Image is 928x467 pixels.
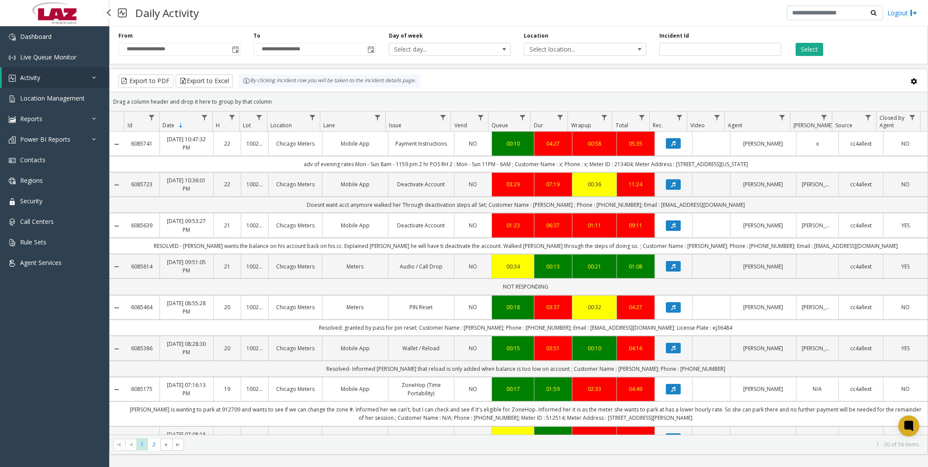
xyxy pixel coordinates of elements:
a: [DATE] 08:28:30 PM [165,340,208,356]
a: cc4allext [844,221,878,230]
a: Source Filter Menu [862,112,874,123]
a: 20 [219,344,235,352]
span: NO [469,303,477,311]
a: cc4allext [844,139,878,148]
img: infoIcon.svg [243,77,250,84]
a: 6085464 [129,303,155,311]
span: Regions [20,176,43,185]
img: 'icon' [9,239,16,246]
h3: Daily Activity [131,2,203,24]
a: 01:11 [578,221,611,230]
a: cc4allext [844,303,878,311]
td: Resolved: granted by pass for pin reset; Customer Name : [PERSON_NAME]; Phone : [PHONE_NUMBER]; E... [124,320,928,336]
span: H [216,122,220,129]
a: 01:59 [540,385,567,393]
a: 100240 [246,262,263,271]
a: Rec. Filter Menu [673,112,685,123]
span: Lot [243,122,251,129]
span: Dashboard [20,32,52,41]
div: 09:11 [622,221,649,230]
a: cc4allext [844,262,878,271]
span: YES [901,222,910,229]
img: 'icon' [9,260,16,267]
span: Issue [389,122,402,129]
span: NO [901,303,910,311]
a: Collapse Details [110,181,124,188]
a: [DATE] 10:47:32 PM [165,135,208,152]
a: 100240 [246,180,263,188]
a: 01:23 [497,221,529,230]
a: 22 [219,139,235,148]
span: NO [469,181,477,188]
a: Wrapup Filter Menu [598,112,610,123]
a: Total Filter Menu [636,112,648,123]
a: 100240 [246,344,263,352]
img: 'icon' [9,198,16,205]
a: 6085639 [129,221,155,230]
a: 00:15 [497,344,529,352]
span: Agent [728,122,742,129]
td: Doesnt want acct anymore walked her Through deactivation steps all Set; Customer Name : [PERSON_N... [124,197,928,213]
div: 06:37 [540,221,567,230]
span: Sortable [177,122,184,129]
div: 00:58 [578,139,611,148]
a: Payment Instructions [394,139,449,148]
a: 00:10 [578,344,611,352]
a: 00:10 [497,139,529,148]
a: [DATE] 09:51:05 PM [165,258,208,275]
a: NO [460,221,487,230]
a: Lane Filter Menu [372,112,384,123]
a: Collapse Details [110,386,124,393]
span: NO [469,263,477,270]
span: Wrapup [571,122,591,129]
a: cc4allext [844,180,878,188]
span: NO [901,140,910,147]
span: Activity [20,73,40,82]
span: NO [469,345,477,352]
a: 00:36 [578,180,611,188]
a: 6085741 [129,139,155,148]
label: Day of week [389,32,423,40]
a: Agent Filter Menu [776,112,788,123]
div: 03:37 [540,303,567,311]
a: NO [460,344,487,352]
span: NO [469,222,477,229]
td: NOT RESPONDING [124,279,928,295]
a: NO [889,139,922,148]
a: NO [889,385,922,393]
a: NO [460,385,487,393]
span: Lane [323,122,335,129]
img: 'icon' [9,178,16,185]
span: Closed by Agent [880,114,904,129]
a: 21 [219,262,235,271]
a: NO [460,303,487,311]
span: Date [163,122,174,129]
a: cc4allext [844,385,878,393]
a: 00:32 [578,303,611,311]
a: 04:16 [622,344,649,352]
a: 07:19 [540,180,567,188]
a: Collapse Details [110,345,124,352]
a: N/A [802,385,833,393]
label: Location [524,32,548,40]
a: Parker Filter Menu [818,112,830,123]
a: Activity [2,67,109,88]
div: 05:35 [622,139,649,148]
a: [PERSON_NAME] [736,221,791,230]
span: Agent Services [20,258,62,267]
a: Logout [887,8,917,17]
a: Chicago Meters [274,262,316,271]
a: 6085723 [129,180,155,188]
span: NO [901,385,910,393]
a: [PERSON_NAME] [736,180,791,188]
a: [PERSON_NAME] [736,344,791,352]
label: From [118,32,133,40]
a: Deactivate Account [394,180,449,188]
span: Go to the next page [160,439,172,451]
span: Vend [454,122,467,129]
a: 6085614 [129,262,155,271]
div: 03:51 [540,344,567,352]
a: 100240 [246,139,263,148]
